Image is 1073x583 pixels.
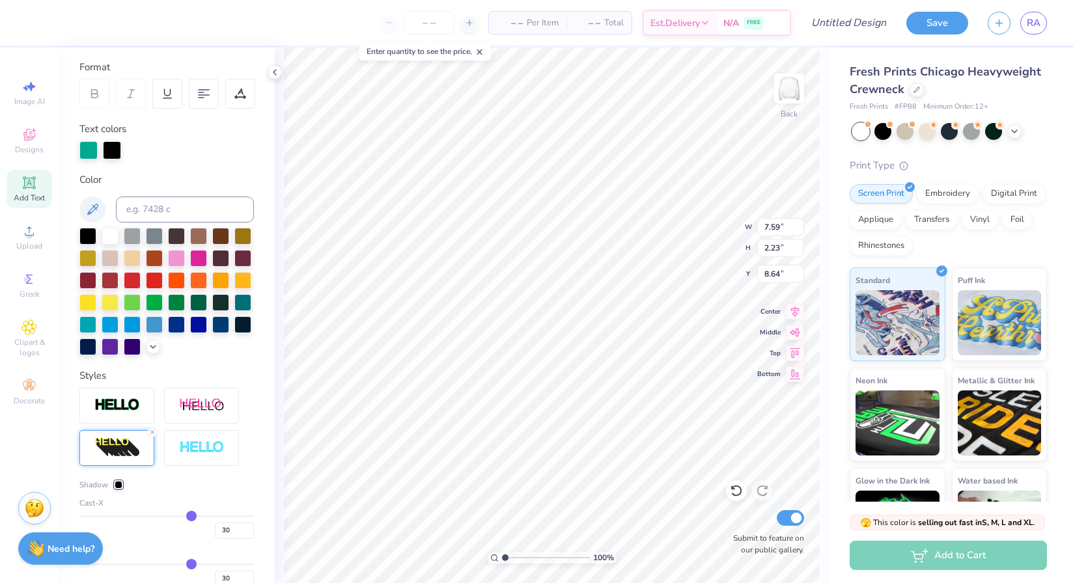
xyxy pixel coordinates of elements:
[856,390,940,455] img: Neon Ink
[94,398,140,413] img: Stroke
[958,474,1018,487] span: Water based Ink
[757,328,781,337] span: Middle
[116,197,254,223] input: e.g. 7428 c
[856,273,890,287] span: Standard
[850,184,913,204] div: Screen Print
[14,396,45,406] span: Decorate
[79,122,126,137] label: Text colors
[7,337,52,358] span: Clipart & logos
[757,349,781,358] span: Top
[958,390,1042,455] img: Metallic & Glitter Ink
[958,290,1042,355] img: Puff Ink
[906,210,958,230] div: Transfers
[1002,210,1033,230] div: Foil
[801,10,897,36] input: Untitled Design
[923,102,988,113] span: Minimum Order: 12 +
[20,289,40,299] span: Greek
[15,144,44,155] span: Designs
[79,368,254,383] div: Styles
[79,479,108,491] span: Shadow
[850,236,913,256] div: Rhinestones
[917,184,979,204] div: Embroidery
[757,370,781,379] span: Bottom
[918,517,1033,528] strong: selling out fast in S, M, L and XL
[906,12,968,34] button: Save
[860,517,871,529] span: 🫣
[895,102,917,113] span: # FP88
[860,517,1035,528] span: This color is .
[48,543,94,555] strong: Need help?
[574,16,600,30] span: – –
[527,16,559,30] span: Per Item
[14,193,45,203] span: Add Text
[94,437,140,458] img: 3d Illusion
[850,64,1041,97] span: Fresh Prints Chicago Heavyweight Crewneck
[1020,12,1047,34] a: RA
[179,398,225,414] img: Shadow
[726,532,804,556] label: Submit to feature on our public gallery.
[604,16,624,30] span: Total
[856,290,940,355] img: Standard
[359,42,492,61] div: Enter quantity to see the price.
[850,102,888,113] span: Fresh Prints
[497,16,523,30] span: – –
[958,491,1042,556] img: Water based Ink
[747,18,760,27] span: FREE
[850,210,902,230] div: Applique
[776,75,802,102] img: Back
[650,16,700,30] span: Est. Delivery
[79,497,104,509] span: Cast-X
[982,184,1046,204] div: Digital Print
[16,241,42,251] span: Upload
[781,108,798,120] div: Back
[958,273,985,287] span: Puff Ink
[958,373,1035,387] span: Metallic & Glitter Ink
[404,11,454,34] input: – –
[962,210,998,230] div: Vinyl
[79,60,255,75] div: Format
[850,158,1047,173] div: Print Type
[1027,16,1040,31] span: RA
[79,172,254,187] div: Color
[14,96,45,107] span: Image AI
[856,474,930,487] span: Glow in the Dark Ink
[179,441,225,455] img: Negative Space
[593,552,614,563] span: 100 %
[856,491,940,556] img: Glow in the Dark Ink
[757,307,781,316] span: Center
[856,373,887,387] span: Neon Ink
[723,16,739,30] span: N/A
